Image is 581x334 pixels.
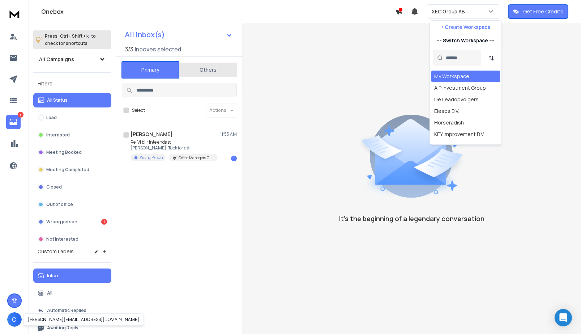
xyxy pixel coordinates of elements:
[339,213,485,224] p: It’s the beginning of a legendary conversation
[33,215,111,229] button: Wrong person1
[119,28,238,42] button: All Inbox(s)
[135,45,181,54] h3: Inboxes selected
[508,4,568,19] button: Get Free Credits
[47,290,52,296] p: All
[46,132,70,138] p: Interested
[46,149,82,155] p: Meeting Booked
[131,145,217,151] p: [PERSON_NAME]! Tack för att
[33,269,111,283] button: Inbox
[437,37,495,44] p: --- Switch Workspace ---
[46,219,77,225] p: Wrong person
[125,31,165,38] h1: All Inbox(s)
[434,119,464,126] div: Horseradish
[33,145,111,160] button: Meeting Booked
[101,219,107,225] div: 1
[33,303,111,318] button: Automatic Replies
[523,8,563,15] p: Get Free Credits
[39,56,74,63] h1: All Campaigns
[121,61,179,79] button: Primary
[434,142,455,149] div: Leadyou
[46,167,89,173] p: Meeting Completed
[47,325,78,331] p: Awaiting Reply
[432,8,468,15] p: XEC Group AB
[434,73,469,80] div: My Workspace
[231,156,237,161] div: 1
[125,45,133,54] span: 3 / 3
[441,24,491,31] p: + Create Workspace
[33,232,111,246] button: Not Interested
[33,93,111,107] button: All Status
[33,52,111,67] button: All Campaigns
[434,131,484,138] div: KEY Improvement B.V.
[59,32,90,40] span: Ctrl + Shift + k
[6,115,21,129] a: 1
[38,248,74,255] h3: Custom Labels
[7,7,22,21] img: logo
[434,107,459,115] div: Eleads B.V.
[46,184,62,190] p: Closed
[132,107,145,113] label: Select
[484,51,499,65] button: Sort by Sort A-Z
[33,79,111,89] h3: Filters
[23,313,144,326] div: [PERSON_NAME][EMAIL_ADDRESS][DOMAIN_NAME]
[46,202,73,207] p: Out of office
[33,197,111,212] button: Out of office
[179,62,237,78] button: Others
[33,110,111,125] button: Lead
[434,96,479,103] div: De Leadopvolgers
[33,180,111,194] button: Closed
[18,112,24,118] p: 1
[179,155,213,161] p: Office Managers Campaign | After Summer 2025
[430,21,501,34] button: + Create Workspace
[434,84,486,92] div: AIP Investment Group
[131,131,172,138] h1: [PERSON_NAME]
[47,97,68,103] p: All Status
[47,273,59,279] p: Inbox
[41,7,395,16] h1: Onebox
[140,155,163,160] p: Wrong Person
[47,308,86,313] p: Automatic Replies
[7,312,22,327] button: C
[131,139,217,145] p: Re: Vi blir inte endast
[33,286,111,300] button: All
[46,236,78,242] p: Not Interested
[45,33,96,47] p: Press to check for shortcuts.
[555,309,572,326] div: Open Intercom Messenger
[33,128,111,142] button: Interested
[33,162,111,177] button: Meeting Completed
[220,131,237,137] p: 11:55 AM
[46,115,57,121] p: Lead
